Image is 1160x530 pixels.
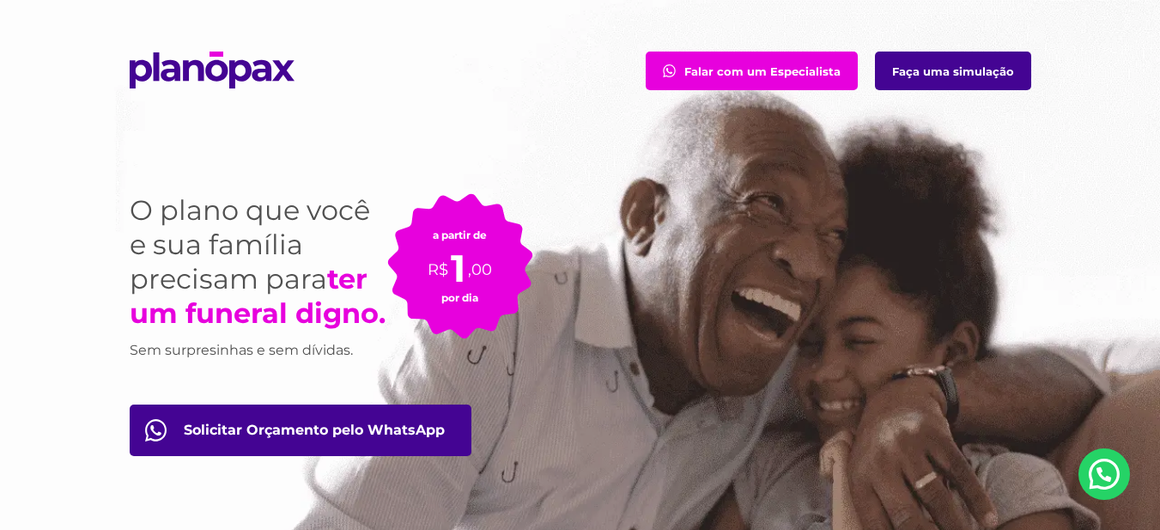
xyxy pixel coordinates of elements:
[130,52,295,88] img: planopax
[663,64,676,77] img: fale com consultor
[145,419,167,442] img: fale com consultor
[646,52,858,90] a: Falar com um Especialista
[433,228,487,241] small: a partir de
[130,193,387,331] h1: O plano que você e sua família precisam para
[130,262,386,330] strong: ter um funeral digno.
[441,291,478,304] small: por dia
[451,245,465,291] span: 1
[130,339,387,362] h3: Sem surpresinhas e sem dívidas.
[130,405,471,456] a: Orçamento pelo WhatsApp btn-orcamento
[875,52,1031,90] a: Faça uma simulação
[428,241,492,281] p: R$ ,00
[1078,448,1130,500] a: Nosso Whatsapp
